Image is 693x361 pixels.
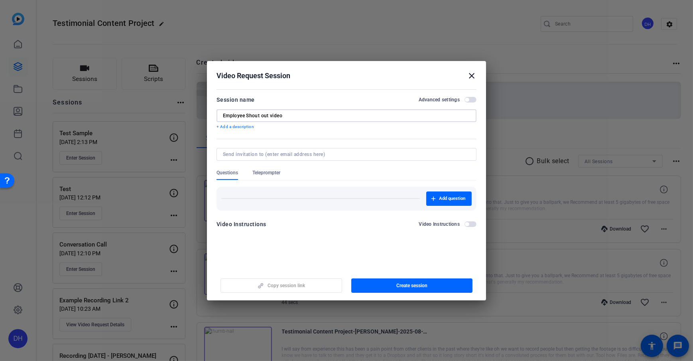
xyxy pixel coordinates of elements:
p: + Add a description [217,124,476,130]
span: Add question [439,195,465,202]
span: Teleprompter [252,170,280,176]
mat-icon: close [467,71,476,81]
h2: Advanced settings [419,97,460,103]
input: Send invitation to (enter email address here) [223,151,467,158]
span: Questions [217,170,238,176]
div: Session name [217,95,255,105]
div: Video Instructions [217,219,266,229]
button: Add question [426,191,472,206]
div: Video Request Session [217,71,476,81]
span: Create session [396,282,427,289]
h2: Video Instructions [419,221,460,227]
input: Enter Session Name [223,112,470,119]
button: Create session [351,278,473,293]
